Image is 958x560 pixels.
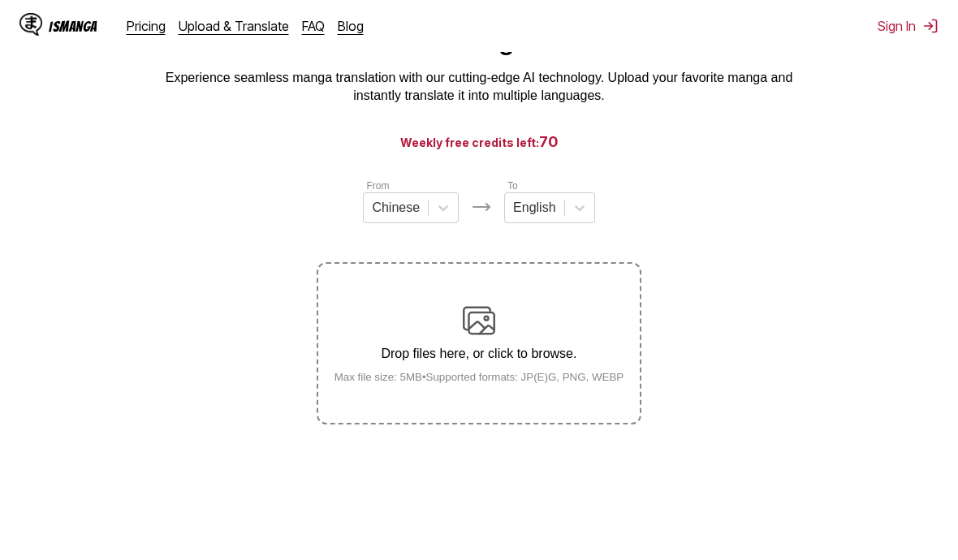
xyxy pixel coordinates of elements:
span: 70 [539,133,559,150]
a: IsManga LogoIsManga [19,13,127,39]
a: Upload & Translate [179,18,289,34]
img: Languages icon [472,197,491,217]
img: IsManga Logo [19,13,42,36]
p: Experience seamless manga translation with our cutting-edge AI technology. Upload your favorite m... [154,69,804,106]
a: Pricing [127,18,166,34]
h3: Weekly free credits left: [39,131,919,152]
label: From [366,180,389,192]
small: Max file size: 5MB • Supported formats: JP(E)G, PNG, WEBP [321,371,637,383]
a: Blog [338,18,364,34]
div: IsManga [49,19,97,34]
a: FAQ [302,18,325,34]
button: Sign In [878,18,939,34]
p: Drop files here, or click to browse. [321,347,637,361]
label: To [507,180,518,192]
img: Sign out [922,18,939,34]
